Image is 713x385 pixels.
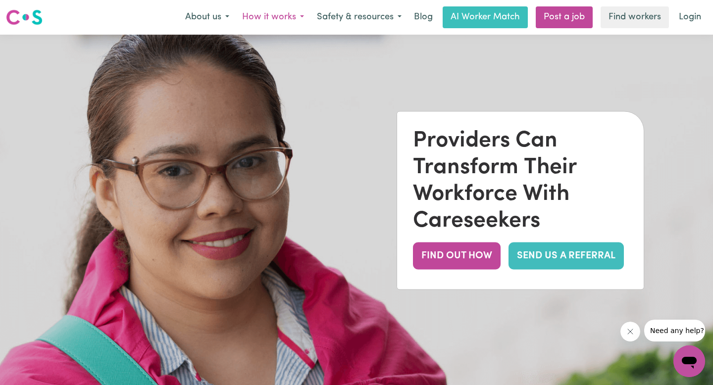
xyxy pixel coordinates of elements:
a: Login [673,6,707,28]
a: Careseekers logo [6,6,43,29]
button: How it works [236,7,310,28]
button: FIND OUT HOW [413,242,501,269]
iframe: Close message [620,322,640,341]
button: Safety & resources [310,7,408,28]
a: Post a job [536,6,593,28]
iframe: Message from company [644,320,705,341]
a: SEND US A REFERRAL [509,242,624,269]
img: Careseekers logo [6,8,43,26]
div: Providers Can Transform Their Workforce With Careseekers [413,127,628,234]
a: Find workers [601,6,669,28]
button: About us [179,7,236,28]
a: Blog [408,6,439,28]
a: AI Worker Match [443,6,528,28]
iframe: Button to launch messaging window [673,345,705,377]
